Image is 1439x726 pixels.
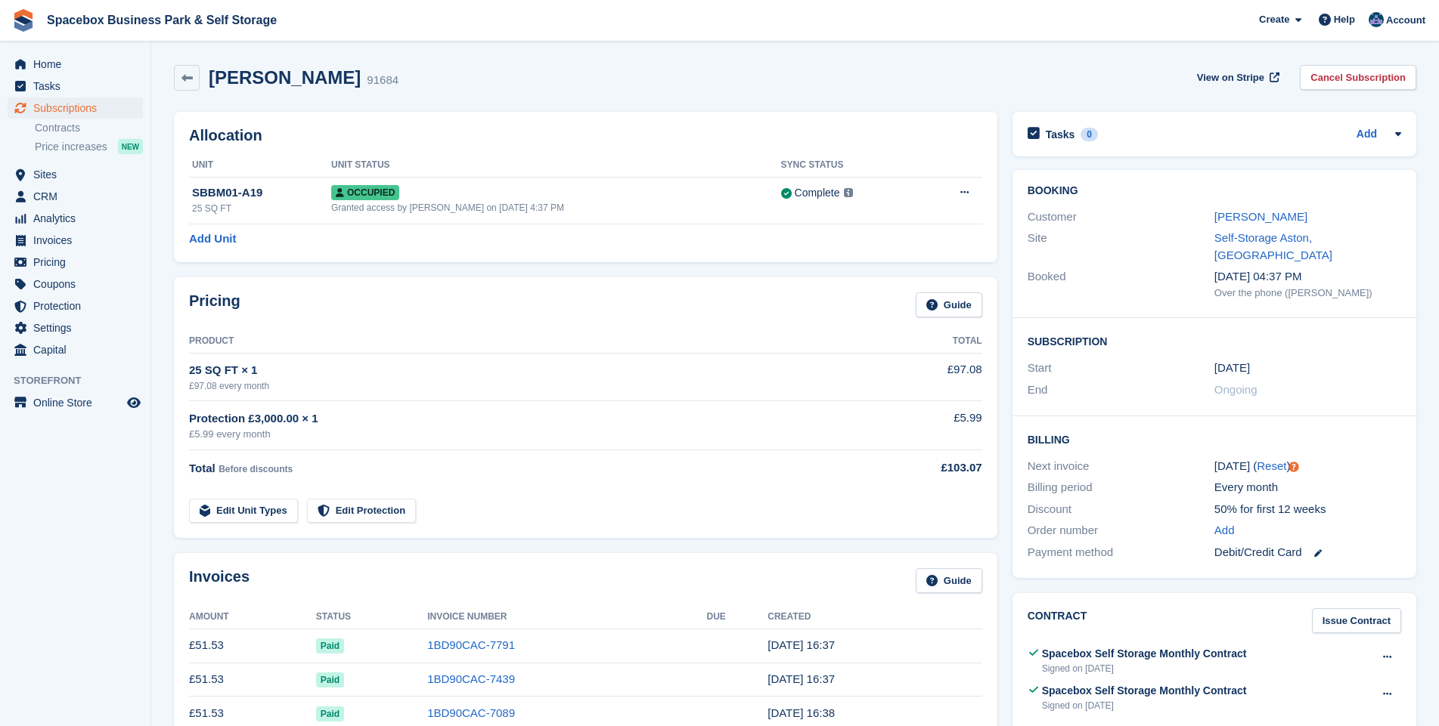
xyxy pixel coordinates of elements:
[33,273,124,295] span: Coupons
[8,76,143,97] a: menu
[1214,286,1401,301] div: Over the phone ([PERSON_NAME])
[1214,360,1250,377] time: 2025-06-19 00:00:00 UTC
[1369,12,1384,27] img: Daud
[33,252,124,273] span: Pricing
[1028,185,1401,197] h2: Booking
[1334,12,1355,27] span: Help
[1214,383,1258,396] span: Ongoing
[1028,230,1214,264] div: Site
[1028,501,1214,518] div: Discount
[189,663,316,697] td: £51.53
[8,97,143,119] a: menu
[209,67,361,88] h2: [PERSON_NAME]
[1386,13,1425,28] span: Account
[8,208,143,229] a: menu
[916,292,982,317] a: Guide
[861,401,982,450] td: £5.99
[41,8,283,32] a: Spacebox Business Park & Self Storage
[1214,479,1401,496] div: Every month
[1042,662,1247,675] div: Signed on [DATE]
[1028,522,1214,539] div: Order number
[189,605,316,629] th: Amount
[307,499,416,524] a: Edit Protection
[189,410,861,428] div: Protection £3,000.00 × 1
[1028,360,1214,377] div: Start
[8,252,143,273] a: menu
[14,373,150,388] span: Storefront
[33,97,124,119] span: Subscriptions
[8,339,143,360] a: menu
[33,208,124,229] span: Analytics
[706,605,768,629] th: Due
[1191,65,1282,90] a: View on Stripe
[1028,268,1214,300] div: Booked
[1214,210,1307,223] a: [PERSON_NAME]
[35,121,143,135] a: Contracts
[861,329,982,354] th: Total
[1312,608,1401,633] a: Issue Contract
[795,185,840,201] div: Complete
[8,54,143,75] a: menu
[189,230,236,248] a: Add Unit
[1300,65,1416,90] a: Cancel Subscription
[316,605,427,629] th: Status
[1028,608,1087,633] h2: Contract
[844,188,853,197] img: icon-info-grey-7440780725fd019a000dd9b08b2336e03edf1995a4989e88bcd33f0948082b44.svg
[861,459,982,477] div: £103.07
[33,339,124,360] span: Capital
[1081,128,1098,141] div: 0
[192,202,331,215] div: 25 SQ FT
[189,153,331,178] th: Unit
[33,54,124,75] span: Home
[1214,231,1332,261] a: Self-Storage Aston, [GEOGRAPHIC_DATA]
[1042,699,1247,712] div: Signed on [DATE]
[8,295,143,317] a: menu
[427,706,515,719] a: 1BD90CAC-7089
[1028,209,1214,226] div: Customer
[189,379,861,393] div: £97.08 every month
[427,605,706,629] th: Invoice Number
[189,292,240,317] h2: Pricing
[316,706,344,721] span: Paid
[331,185,399,200] span: Occupied
[8,230,143,251] a: menu
[1028,544,1214,561] div: Payment method
[189,462,216,474] span: Total
[118,139,143,154] div: NEW
[1028,431,1401,446] h2: Billing
[1028,458,1214,475] div: Next invoice
[189,127,982,144] h2: Allocation
[1042,683,1247,699] div: Spacebox Self Storage Monthly Contract
[1287,460,1301,474] div: Tooltip anchor
[1214,501,1401,518] div: 50% for first 12 weeks
[768,672,835,685] time: 2025-08-19 15:37:55 UTC
[1197,70,1264,85] span: View on Stripe
[1028,479,1214,496] div: Billing period
[12,9,35,32] img: stora-icon-8386f47178a22dfd0bd8f6a31ec36ba5ce8667c1dd55bd0f319d3a0aa187defe.svg
[331,201,781,215] div: Granted access by [PERSON_NAME] on [DATE] 4:37 PM
[8,164,143,185] a: menu
[916,568,982,593] a: Guide
[33,317,124,338] span: Settings
[35,140,107,154] span: Price increases
[33,164,124,185] span: Sites
[189,427,861,442] div: £5.99 every month
[189,499,298,524] a: Edit Unit Types
[35,138,143,155] a: Price increases NEW
[1259,12,1289,27] span: Create
[192,184,331,202] div: SBBM01-A19
[189,629,316,663] td: £51.53
[189,329,861,354] th: Product
[316,672,344,687] span: Paid
[427,672,515,685] a: 1BD90CAC-7439
[219,464,293,474] span: Before discounts
[1357,126,1377,144] a: Add
[768,605,982,629] th: Created
[768,638,835,651] time: 2025-09-19 15:37:44 UTC
[427,638,515,651] a: 1BD90CAC-7791
[1214,522,1235,539] a: Add
[33,392,124,413] span: Online Store
[33,186,124,207] span: CRM
[8,392,143,413] a: menu
[189,362,861,379] div: 25 SQ FT × 1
